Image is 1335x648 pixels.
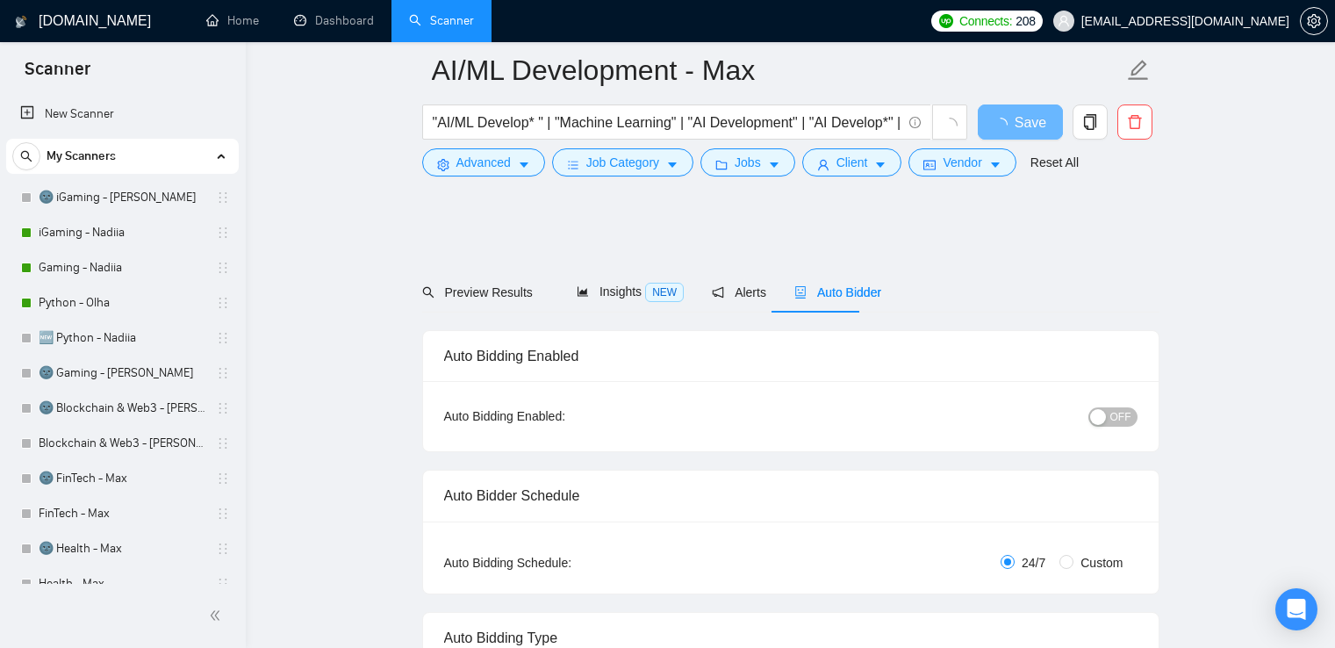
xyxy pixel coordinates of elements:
span: Alerts [712,285,766,299]
a: Blockchain & Web3 - [PERSON_NAME] [39,426,205,461]
span: double-left [209,607,226,624]
span: caret-down [518,158,530,171]
button: userClientcaret-down [802,148,902,176]
span: notification [712,286,724,299]
a: 🌚 Blockchain & Web3 - [PERSON_NAME] [39,391,205,426]
span: loading [994,118,1015,132]
span: info-circle [909,117,921,128]
a: Python - Olha [39,285,205,320]
a: Gaming - Nadiia [39,250,205,285]
span: delete [1118,114,1152,130]
span: loading [942,118,958,133]
div: Auto Bidding Enabled: [444,407,675,426]
span: holder [216,296,230,310]
span: caret-down [874,158,886,171]
div: Auto Bidder Schedule [444,471,1138,521]
a: dashboardDashboard [294,13,374,28]
a: homeHome [206,13,259,28]
a: 🌚 FinTech - Max [39,461,205,496]
img: logo [15,8,27,36]
span: search [13,150,39,162]
span: holder [216,366,230,380]
button: setting [1300,7,1328,35]
button: folderJobscaret-down [700,148,795,176]
a: New Scanner [20,97,225,132]
span: holder [216,331,230,345]
span: Auto Bidder [794,285,881,299]
span: Insights [577,284,684,299]
input: Search Freelance Jobs... [433,112,901,133]
button: settingAdvancedcaret-down [422,148,545,176]
a: Health - Max [39,566,205,601]
span: edit [1127,59,1150,82]
button: Save [978,104,1063,140]
span: Preview Results [422,285,549,299]
button: search [12,142,40,170]
span: user [1058,15,1070,27]
a: 🌚 iGaming - [PERSON_NAME] [39,180,205,215]
button: idcardVendorcaret-down [908,148,1016,176]
img: upwork-logo.png [939,14,953,28]
span: OFF [1110,407,1131,427]
span: Client [836,153,868,172]
a: FinTech - Max [39,496,205,531]
span: Save [1015,112,1046,133]
span: holder [216,401,230,415]
a: searchScanner [409,13,474,28]
span: holder [216,542,230,556]
span: search [422,286,434,299]
span: area-chart [577,285,589,298]
span: holder [216,577,230,591]
span: caret-down [768,158,780,171]
span: caret-down [666,158,678,171]
span: Advanced [456,153,511,172]
span: setting [437,158,449,171]
span: holder [216,191,230,205]
button: copy [1073,104,1108,140]
span: Scanner [11,56,104,93]
span: caret-down [989,158,1001,171]
a: setting [1300,14,1328,28]
a: 🆕 Python - Nadiia [39,320,205,356]
span: Custom [1073,553,1130,572]
span: 24/7 [1015,553,1052,572]
span: 208 [1016,11,1035,31]
input: Scanner name... [432,48,1123,92]
a: iGaming - Nadiia [39,215,205,250]
span: Connects: [959,11,1012,31]
a: Reset All [1030,153,1079,172]
span: robot [794,286,807,299]
div: Auto Bidding Schedule: [444,553,675,572]
span: idcard [923,158,936,171]
button: barsJob Categorycaret-down [552,148,693,176]
span: holder [216,261,230,275]
a: 🌚 Gaming - [PERSON_NAME] [39,356,205,391]
li: New Scanner [6,97,239,132]
a: 🌚 Health - Max [39,531,205,566]
span: setting [1301,14,1327,28]
span: user [817,158,829,171]
span: bars [567,158,579,171]
span: Jobs [735,153,761,172]
div: Auto Bidding Enabled [444,331,1138,381]
span: holder [216,436,230,450]
span: holder [216,507,230,521]
span: Job Category [586,153,659,172]
button: delete [1117,104,1152,140]
div: Open Intercom Messenger [1275,588,1317,630]
span: holder [216,472,230,486]
span: My Scanners [47,139,116,174]
span: holder [216,226,230,240]
span: Vendor [943,153,981,172]
span: folder [715,158,728,171]
span: copy [1073,114,1107,130]
span: NEW [645,283,684,302]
